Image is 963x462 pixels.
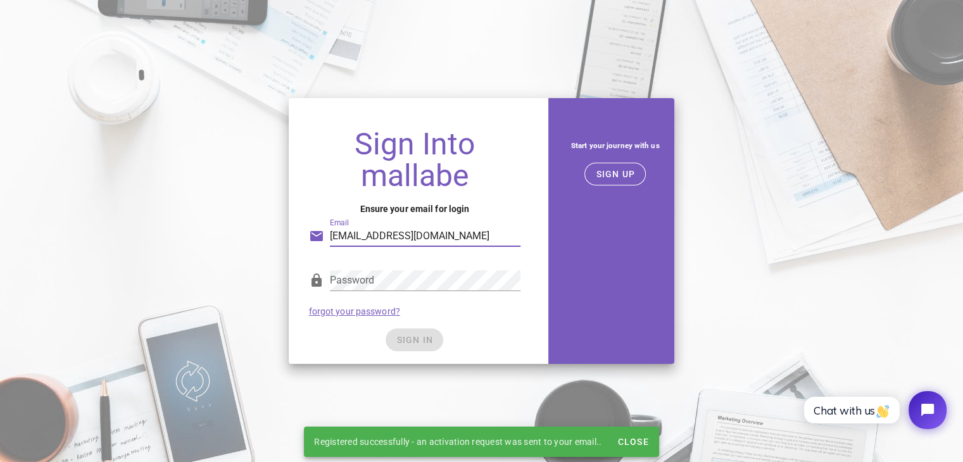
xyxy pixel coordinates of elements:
[330,226,521,246] input: Your email address
[309,202,521,216] h4: Ensure your email for login
[309,306,400,316] a: forgot your password?
[584,163,646,185] button: SIGN UP
[309,128,521,192] h1: Sign Into mallabe
[617,437,648,447] span: Close
[790,380,957,440] iframe: Tidio Chat
[612,430,653,453] button: Close
[330,218,349,228] label: Email
[595,169,635,179] span: SIGN UP
[304,427,612,457] div: Registered successfully - an activation request was sent to your email..
[566,139,664,153] h5: Start your journey with us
